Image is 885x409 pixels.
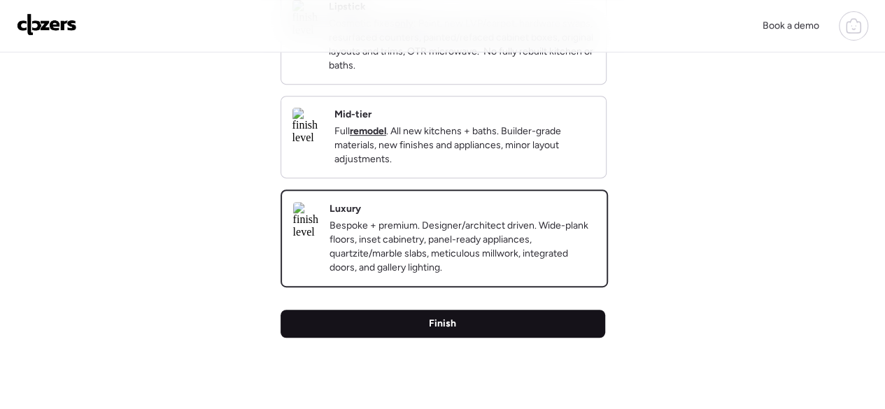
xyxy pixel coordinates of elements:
[292,108,323,144] img: finish level
[330,202,361,216] h2: Luxury
[429,317,456,331] span: Finish
[763,20,819,31] span: Book a demo
[293,202,318,238] img: finish level
[330,219,595,275] p: Bespoke + premium. Designer/architect driven. Wide-plank floors, inset cabinetry, panel-ready app...
[17,13,77,36] img: Logo
[334,124,595,166] p: Full . All new kitchens + baths. Builder-grade materials, new finishes and appliances, minor layo...
[350,125,386,137] strong: remodel
[334,108,371,122] h2: Mid-tier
